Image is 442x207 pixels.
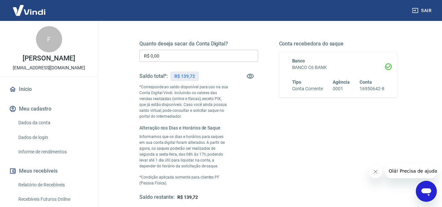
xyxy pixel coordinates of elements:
[8,164,90,178] button: Meus recebíveis
[139,41,258,47] h5: Quanto deseja sacar da Conta Digital?
[292,85,323,92] h6: Conta Corrente
[8,0,50,20] img: Vindi
[292,58,305,63] span: Banco
[8,102,90,116] button: Meu cadastro
[13,64,85,71] p: [EMAIL_ADDRESS][DOMAIN_NAME]
[139,134,228,169] p: Informamos que os dias e horários para saques em sua conta digital foram alterados. A partir de a...
[416,181,437,202] iframe: Botão para abrir a janela de mensagens
[139,174,228,186] p: *Condição aplicada somente para clientes PF (Pessoa Física).
[139,194,175,201] h5: Saldo restante:
[411,5,434,17] button: Sair
[139,125,228,131] h6: Alteração nos Dias e Horários de Saque
[139,73,168,79] h5: Saldo total*:
[333,85,350,92] h6: 0001
[369,165,382,178] iframe: Fechar mensagem
[177,195,198,200] span: R$ 139,72
[333,79,350,85] span: Agência
[23,55,75,62] p: [PERSON_NAME]
[8,82,90,96] a: Início
[360,85,384,92] h6: 16950642-8
[16,178,90,192] a: Relatório de Recebíveis
[16,193,90,206] a: Recebíveis Futuros Online
[292,79,302,85] span: Tipo
[292,64,385,71] h6: BANCO C6 BANK
[4,5,55,10] span: Olá! Precisa de ajuda?
[16,145,90,159] a: Informe de rendimentos
[279,41,398,47] h5: Conta recebedora do saque
[385,164,437,178] iframe: Mensagem da empresa
[36,26,62,52] div: F
[16,131,90,144] a: Dados de login
[16,116,90,129] a: Dados da conta
[139,84,228,119] p: *Corresponde ao saldo disponível para uso na sua Conta Digital Vindi. Incluindo os valores das ve...
[174,73,195,80] p: R$ 139,72
[360,79,372,85] span: Conta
